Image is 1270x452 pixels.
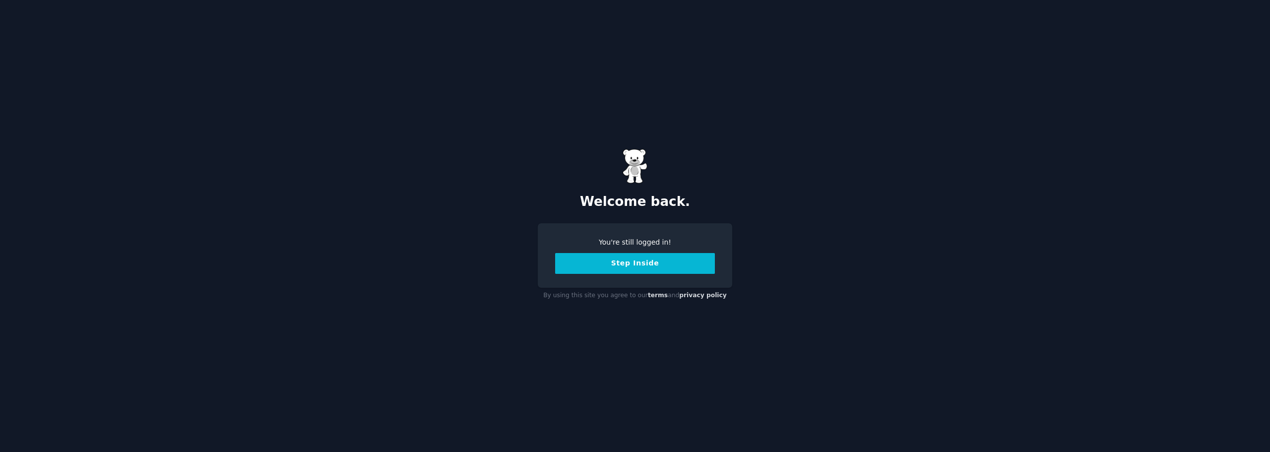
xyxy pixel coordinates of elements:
[679,292,727,299] a: privacy policy
[555,253,715,274] button: Step Inside
[623,149,647,184] img: Gummy Bear
[555,237,715,248] div: You're still logged in!
[538,194,732,210] h2: Welcome back.
[648,292,668,299] a: terms
[555,259,715,267] a: Step Inside
[538,288,732,304] div: By using this site you agree to our and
